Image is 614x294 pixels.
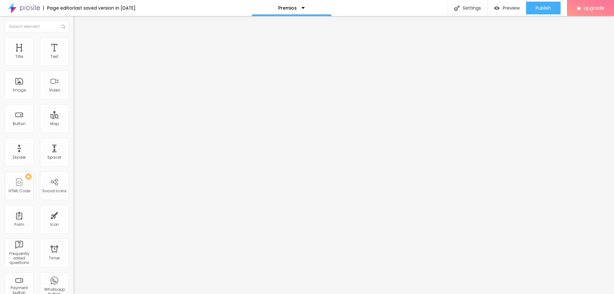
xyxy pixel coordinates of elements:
p: Premios [278,6,297,10]
iframe: Editor [74,16,614,294]
div: last saved version in [DATE] [74,6,136,10]
button: Publish [526,2,561,14]
img: view-1.svg [494,5,500,11]
div: Text [51,54,58,59]
div: Video [49,88,60,92]
span: Publish [536,5,551,11]
div: Map [50,122,59,126]
span: Upgrade [584,5,604,11]
div: Title [15,54,23,59]
div: Button [13,122,26,126]
div: Image [13,88,26,92]
div: Timer [49,256,60,260]
div: Divider [13,155,26,160]
input: Search element [5,21,69,32]
div: HTML Code [9,189,30,193]
div: Page editor [43,6,74,10]
div: Spacer [47,155,61,160]
img: Icone [61,25,65,28]
div: Frequently asked questions [6,251,32,265]
img: Icone [454,5,460,11]
button: Preview [488,2,526,14]
span: Preview [503,5,520,11]
div: Social Icons [42,189,67,193]
div: Icon [50,222,59,227]
div: Form [14,222,24,227]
